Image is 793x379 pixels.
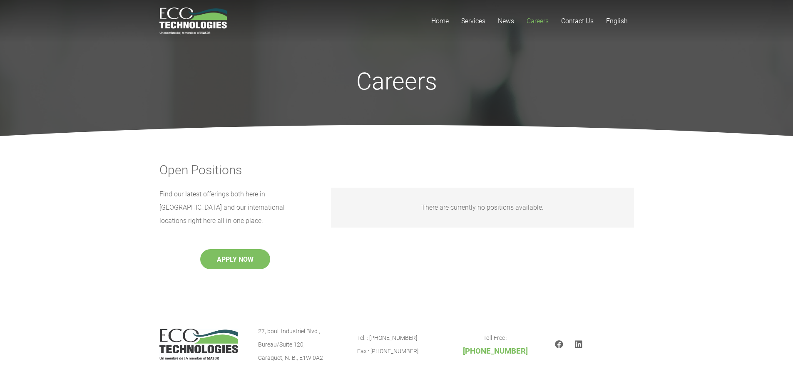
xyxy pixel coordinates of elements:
[258,325,337,364] p: 27, boul. Industriel Blvd., Bureau/Suite 120, Caraquet, N.-B., E1W 0A2
[561,17,594,25] span: Contact Us
[575,340,582,349] a: LinkedIn
[456,331,535,358] p: Toll-Free :
[463,347,528,356] span: [PHONE_NUMBER]
[252,67,542,96] h1: Careers
[159,188,311,228] p: Find our latest offerings both here in [GEOGRAPHIC_DATA] and our international locations right he...
[527,17,549,25] span: Careers
[555,340,563,349] a: Facebook
[606,17,628,25] span: English
[159,163,634,178] h3: Open Positions
[357,331,436,358] p: Tel. : [PHONE_NUMBER] Fax : [PHONE_NUMBER]
[200,249,270,269] button: APPLY NOW
[461,17,485,25] span: Services
[331,188,634,228] div: There are currently no positions available.
[159,7,227,35] a: logo_EcoTech_ASDR_RGB
[431,17,449,25] span: Home
[498,17,514,25] span: News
